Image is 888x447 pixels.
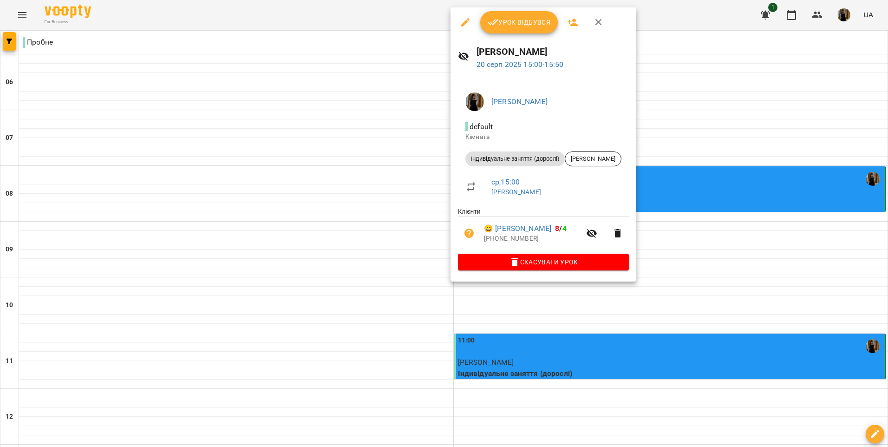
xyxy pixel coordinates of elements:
a: 20 серп 2025 15:00-15:50 [477,60,564,69]
a: [PERSON_NAME] [491,188,541,196]
button: Візит ще не сплачено. Додати оплату? [458,222,480,244]
span: Урок відбувся [488,17,551,28]
span: 4 [562,224,567,233]
h6: [PERSON_NAME] [477,45,629,59]
ul: Клієнти [458,207,629,253]
span: 8 [555,224,559,233]
a: ср , 15:00 [491,177,520,186]
span: [PERSON_NAME] [565,155,621,163]
span: Скасувати Урок [465,256,621,268]
span: - default [465,122,495,131]
b: / [555,224,566,233]
div: [PERSON_NAME] [565,151,621,166]
button: Урок відбувся [480,11,558,33]
a: 😀 [PERSON_NAME] [484,223,551,234]
span: Індивідуальне заняття (дорослі) [465,155,565,163]
p: Кімната [465,132,621,142]
button: Скасувати Урок [458,254,629,270]
a: [PERSON_NAME] [491,97,548,106]
p: [PHONE_NUMBER] [484,234,581,243]
img: 283d04c281e4d03bc9b10f0e1c453e6b.jpg [465,92,484,111]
